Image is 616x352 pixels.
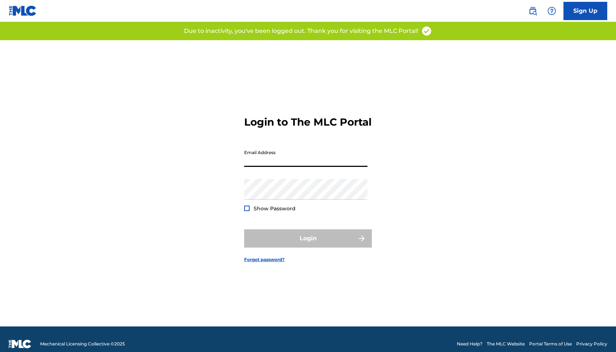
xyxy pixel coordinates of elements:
[576,341,607,347] a: Privacy Policy
[244,256,285,263] a: Forgot password?
[421,26,432,37] img: access
[40,341,125,347] span: Mechanical Licensing Collective © 2025
[547,7,556,15] img: help
[254,205,296,212] span: Show Password
[9,340,31,348] img: logo
[528,7,537,15] img: search
[529,341,572,347] a: Portal Terms of Use
[184,27,418,35] p: Due to inactivity, you've been logged out. Thank you for visiting the MLC Portal!
[244,116,371,129] h3: Login to The MLC Portal
[9,5,37,16] img: MLC Logo
[457,341,482,347] a: Need Help?
[544,4,559,18] div: Help
[563,2,607,20] a: Sign Up
[487,341,525,347] a: The MLC Website
[525,4,540,18] a: Public Search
